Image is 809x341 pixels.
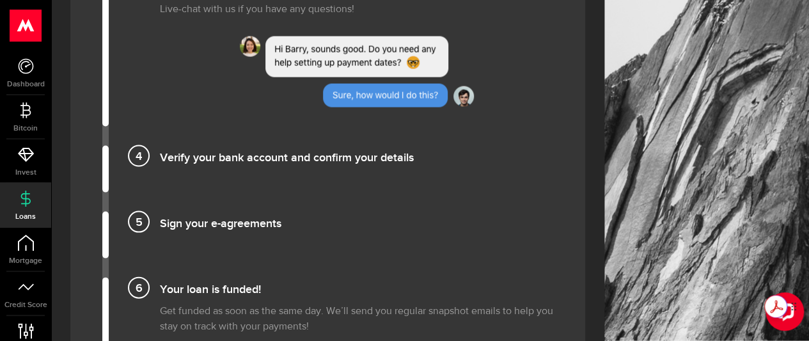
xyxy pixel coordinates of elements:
h4: Sign your e-agreements [160,212,553,233]
h4: Verify your bank account and confirm your details [160,146,553,167]
p: Live-chat with us if you have any questions! [160,2,553,17]
iframe: LiveChat chat widget [755,287,809,341]
h4: Your loan is funded! [160,278,553,299]
p: Get funded as soon as the same day. We’ll send you regular snapshot emails to help you stay on tr... [160,304,553,335]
